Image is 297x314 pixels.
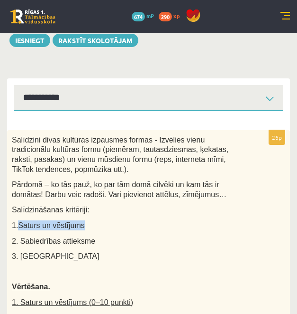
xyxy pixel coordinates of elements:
[53,34,138,47] a: Rakstīt skolotājam
[12,283,50,291] span: Vērtēšana.
[10,10,55,24] a: Rīgas 1. Tālmācības vidusskola
[9,34,50,47] button: Iesniegt
[12,252,99,260] span: 3. [GEOGRAPHIC_DATA]
[12,181,226,199] span: Pārdomā – ko tās pauž, ko par tām domā cilvēki un kam tās ir domātas! Darbu veic radoši. Vari pie...
[12,136,228,173] span: Salīdzini divas kultūras izpausmes formas - Izvēlies vienu tradicionālu kultūras formu (piemēram,...
[159,12,184,19] a: 290 xp
[12,237,95,245] span: 2. Sabiedrības attieksme
[132,12,145,21] span: 674
[12,206,90,214] span: Salīdzināšanas kritēriji:
[159,12,172,21] span: 290
[12,298,133,306] span: 1. Saturs un vēstījums (0–10 punkti)
[12,221,85,229] span: 1.Saturs un vēstījums
[269,130,285,145] p: 26p
[146,12,154,19] span: mP
[173,12,180,19] span: xp
[9,10,263,19] body: Визуальный текстовый редактор, wiswyg-editor-user-answer-47024949175980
